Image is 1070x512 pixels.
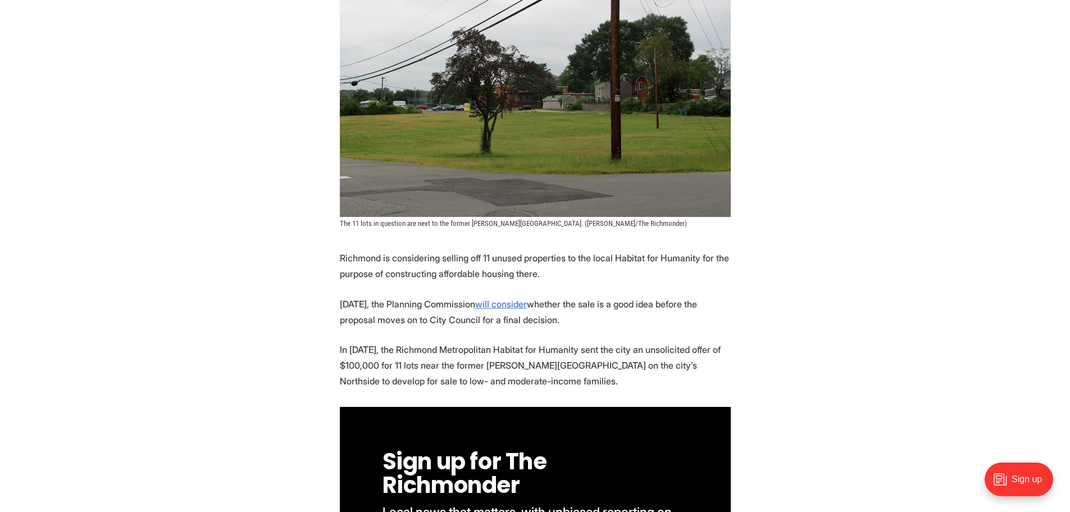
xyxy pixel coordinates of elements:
span: The 11 lots in question are next to the former [PERSON_NAME][GEOGRAPHIC_DATA]. ([PERSON_NAME]/The... [340,219,687,228]
span: Sign up for The Richmonder [383,446,552,501]
a: will consider [475,298,527,310]
iframe: portal-trigger [975,457,1070,512]
p: Richmond is considering selling off 11 unused properties to the local Habitat for Humanity for th... [340,250,731,282]
p: [DATE], the Planning Commission whether the sale is a good idea before the proposal moves on to C... [340,296,731,328]
p: In [DATE], the Richmond Metropolitan Habitat for Humanity sent the city an unsolicited offer of $... [340,342,731,389]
